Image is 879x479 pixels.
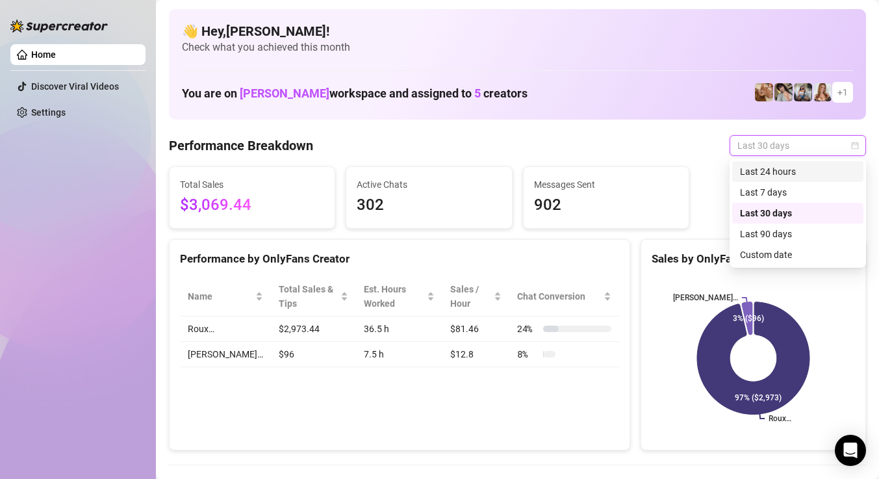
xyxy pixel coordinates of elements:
[673,293,738,302] text: [PERSON_NAME]…
[732,161,863,182] div: Last 24 hours
[357,177,501,192] span: Active Chats
[364,282,424,311] div: Est. Hours Worked
[180,317,271,342] td: Roux️‍…
[509,277,619,317] th: Chat Conversion
[450,282,491,311] span: Sales / Hour
[357,193,501,218] span: 302
[182,22,853,40] h4: 👋 Hey, [PERSON_NAME] !
[652,250,855,268] div: Sales by OnlyFans Creator
[732,203,863,224] div: Last 30 days
[851,142,859,149] span: calendar
[517,322,538,336] span: 24 %
[740,206,856,220] div: Last 30 days
[169,136,313,155] h4: Performance Breakdown
[755,83,773,101] img: Roux️‍
[271,277,356,317] th: Total Sales & Tips
[534,193,678,218] span: 902
[279,282,338,311] span: Total Sales & Tips
[813,83,832,101] img: Roux
[732,224,863,244] div: Last 90 days
[740,164,856,179] div: Last 24 hours
[180,342,271,367] td: [PERSON_NAME]…
[732,244,863,265] div: Custom date
[180,250,619,268] div: Performance by OnlyFans Creator
[240,86,329,100] span: [PERSON_NAME]
[769,414,791,423] text: Roux️‍…
[271,342,356,367] td: $96
[794,83,812,101] img: ANDREA
[442,277,509,317] th: Sales / Hour
[517,347,538,361] span: 8 %
[517,289,601,304] span: Chat Conversion
[31,81,119,92] a: Discover Viral Videos
[737,136,858,155] span: Last 30 days
[740,227,856,241] div: Last 90 days
[740,248,856,262] div: Custom date
[180,177,324,192] span: Total Sales
[180,277,271,317] th: Name
[356,342,442,367] td: 7.5 h
[31,49,56,60] a: Home
[534,177,678,192] span: Messages Sent
[740,185,856,200] div: Last 7 days
[356,317,442,342] td: 36.5 h
[835,435,866,466] div: Open Intercom Messenger
[10,19,108,32] img: logo-BBDzfeDw.svg
[271,317,356,342] td: $2,973.44
[442,317,509,342] td: $81.46
[442,342,509,367] td: $12.8
[188,289,253,304] span: Name
[837,85,848,99] span: + 1
[474,86,481,100] span: 5
[180,193,324,218] span: $3,069.44
[732,182,863,203] div: Last 7 days
[774,83,793,101] img: Raven
[31,107,66,118] a: Settings
[182,86,528,101] h1: You are on workspace and assigned to creators
[182,40,853,55] span: Check what you achieved this month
